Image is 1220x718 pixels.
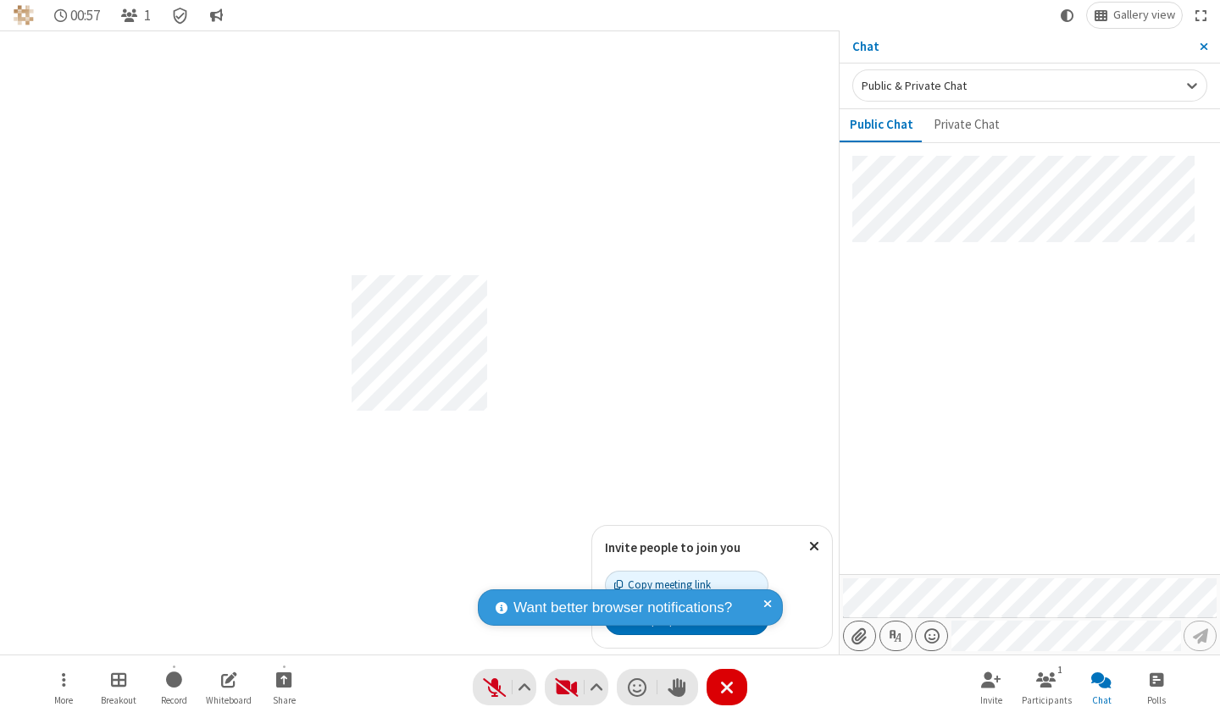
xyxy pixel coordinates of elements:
button: Video setting [585,669,608,705]
img: iotum [14,5,34,25]
button: End or leave meeting [707,669,747,705]
button: Send message [1184,621,1217,651]
span: More [54,695,73,705]
span: Breakout [101,695,136,705]
div: Timer [47,3,108,28]
button: Fullscreen [1189,3,1214,28]
button: Using system theme [1054,3,1081,28]
button: Open poll [1131,663,1182,711]
button: Start video (⌘+Shift+V) [545,669,608,705]
button: Open participant list [114,3,158,28]
button: Copy meeting link [605,571,768,599]
button: Close sidebar [1187,30,1220,63]
span: Polls [1147,695,1166,705]
button: Start sharing [258,663,309,711]
span: Whiteboard [206,695,252,705]
button: Change layout [1087,3,1182,28]
button: Manage Breakout Rooms [93,663,144,711]
button: Invite participants (⌘+Shift+I) [966,663,1017,711]
span: 1 [144,8,151,24]
button: Raise hand [657,669,698,705]
button: Conversation [202,3,230,28]
div: 1 [1053,662,1067,677]
button: Open menu [915,621,948,651]
span: Share [273,695,296,705]
span: Invite [980,695,1002,705]
button: Unmute (⌘+Shift+A) [473,669,536,705]
div: Meeting details Encryption enabled [164,3,197,28]
button: Open menu [38,663,89,711]
button: Audio settings [513,669,536,705]
span: Record [161,695,187,705]
span: Want better browser notifications? [513,597,732,619]
button: Open participant list [1021,663,1072,711]
button: Close popover [796,526,832,567]
button: Show formatting [879,621,912,651]
label: Invite people to join you [605,539,740,555]
button: Private Chat [923,109,1010,141]
button: Close chat [1076,663,1127,711]
div: Copy meeting link [614,577,711,593]
p: Chat [852,37,1187,57]
span: Participants [1022,695,1072,705]
button: Start recording [148,663,199,711]
button: Send a reaction [617,669,657,705]
span: 00:57 [70,8,100,24]
button: Open shared whiteboard [203,663,254,711]
span: Chat [1092,695,1112,705]
button: Public Chat [840,109,923,141]
span: Public & Private Chat [862,78,967,93]
span: Gallery view [1113,8,1175,22]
